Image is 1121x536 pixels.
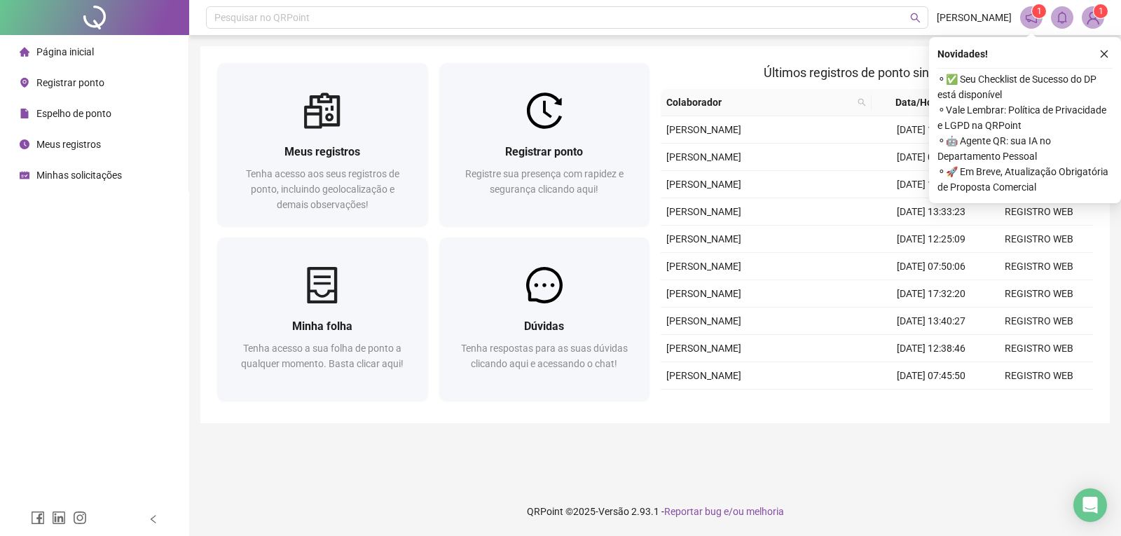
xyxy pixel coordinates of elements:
a: Minha folhaTenha acesso a sua folha de ponto a qualquer momento. Basta clicar aqui! [217,238,428,401]
span: facebook [31,511,45,525]
div: Open Intercom Messenger [1073,488,1107,522]
td: [DATE] 17:30:07 [877,171,985,198]
td: REGISTRO WEB [985,335,1093,362]
td: [DATE] 12:12:04 [877,116,985,144]
span: left [149,514,158,524]
span: instagram [73,511,87,525]
span: Meus registros [284,145,360,158]
td: [DATE] 07:50:06 [877,253,985,280]
span: Tenha respostas para as suas dúvidas clicando aqui e acessando o chat! [461,343,628,369]
a: DúvidasTenha respostas para as suas dúvidas clicando aqui e acessando o chat! [439,238,650,401]
span: ⚬ 🤖 Agente QR: sua IA no Departamento Pessoal [937,133,1113,164]
td: [DATE] 13:33:23 [877,198,985,226]
footer: QRPoint © 2025 - 2.93.1 - [189,487,1121,536]
td: [DATE] 07:45:50 [877,362,985,390]
a: Registrar pontoRegistre sua presença com rapidez e segurança clicando aqui! [439,63,650,226]
span: ⚬ 🚀 Em Breve, Atualização Obrigatória de Proposta Comercial [937,164,1113,195]
span: [PERSON_NAME] [666,343,741,354]
td: [DATE] 12:38:46 [877,335,985,362]
span: Novidades ! [937,46,988,62]
td: REGISTRO WEB [985,226,1093,253]
span: schedule [20,170,29,180]
td: [DATE] 13:40:27 [877,308,985,335]
td: REGISTRO WEB [985,362,1093,390]
sup: 1 [1032,4,1046,18]
span: Versão [598,506,629,517]
td: REGISTRO WEB [985,390,1093,417]
span: [PERSON_NAME] [666,315,741,327]
th: Data/Hora [872,89,977,116]
span: Minha folha [292,319,352,333]
span: environment [20,78,29,88]
span: Registre sua presença com rapidez e segurança clicando aqui! [465,168,624,195]
span: file [20,109,29,118]
span: notification [1025,11,1038,24]
span: [PERSON_NAME] [666,179,741,190]
a: Meus registrosTenha acesso aos seus registros de ponto, incluindo geolocalização e demais observa... [217,63,428,226]
td: REGISTRO WEB [985,253,1093,280]
span: Reportar bug e/ou melhoria [664,506,784,517]
span: Página inicial [36,46,94,57]
span: clock-circle [20,139,29,149]
span: ⚬ Vale Lembrar: Política de Privacidade e LGPD na QRPoint [937,102,1113,133]
span: [PERSON_NAME] [666,124,741,135]
td: [DATE] 17:32:20 [877,280,985,308]
sup: Atualize o seu contato no menu Meus Dados [1094,4,1108,18]
span: [PERSON_NAME] [666,261,741,272]
span: [PERSON_NAME] [666,206,741,217]
span: 1 [1037,6,1042,16]
td: REGISTRO WEB [985,308,1093,335]
span: bell [1056,11,1068,24]
span: Registrar ponto [505,145,583,158]
span: Registrar ponto [36,77,104,88]
span: ⚬ ✅ Seu Checklist de Sucesso do DP está disponível [937,71,1113,102]
td: [DATE] 07:47:56 [877,144,985,171]
span: Últimos registros de ponto sincronizados [764,65,990,80]
span: 1 [1099,6,1103,16]
span: Meus registros [36,139,101,150]
td: [DATE] 17:41:33 [877,390,985,417]
span: Tenha acesso aos seus registros de ponto, incluindo geolocalização e demais observações! [246,168,399,210]
span: [PERSON_NAME] [666,233,741,245]
span: home [20,47,29,57]
span: [PERSON_NAME] [666,370,741,381]
span: close [1099,49,1109,59]
span: Espelho de ponto [36,108,111,119]
td: REGISTRO WEB [985,198,1093,226]
span: Dúvidas [524,319,564,333]
td: [DATE] 12:25:09 [877,226,985,253]
span: search [910,13,921,23]
span: Minhas solicitações [36,170,122,181]
span: Data/Hora [877,95,961,110]
span: [PERSON_NAME] [666,288,741,299]
img: 87213 [1082,7,1103,28]
span: search [858,98,866,106]
td: REGISTRO WEB [985,280,1093,308]
span: [PERSON_NAME] [937,10,1012,25]
span: linkedin [52,511,66,525]
span: Tenha acesso a sua folha de ponto a qualquer momento. Basta clicar aqui! [241,343,404,369]
span: Colaborador [666,95,852,110]
span: search [855,92,869,113]
span: [PERSON_NAME] [666,151,741,163]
